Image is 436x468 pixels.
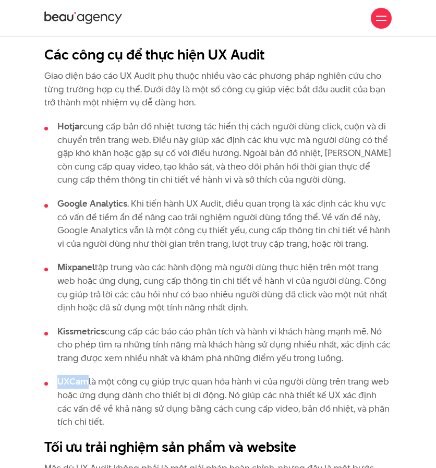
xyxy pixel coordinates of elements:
[44,120,392,187] li: cung cấp bản đồ nhiệt tương tác hiển thị cách người dùng click, cuộn và di chuyển trên trang web....
[44,437,392,457] h2: Tối ưu trải nghiệm sản phẩm và website
[57,120,83,133] strong: Hotjar
[44,261,392,314] li: tập trung vào các hành động mà người dùng thực hiện trên một trang web hoặc ứng dụng, cung cấp th...
[44,375,392,428] li: là một công cụ giúp trực quan hóa hành vi của người dùng trên trang web hoặc ứng dụng dành cho th...
[44,45,392,65] h2: Các công cụ để thực hiện UX Audit
[57,325,105,338] strong: Kissmetrics
[44,325,392,365] li: cung cấp các báo cáo phân tích và hành vi khách hàng mạnh mẽ. Nó cho phép tìm ra những tính năng ...
[57,197,127,210] strong: Google Analytics
[57,375,89,388] strong: UXCam
[57,261,95,273] strong: Mixpanel
[44,69,392,110] p: Giao diện báo cáo UX Audit phụ thuộc nhiều vào các phương pháp nghiên cứu cho từng trường hợp cụ ...
[44,197,392,250] li: . Khi tiến hành UX Audit, điều quan trọng là xác định các khu vực có vấn đề tiềm ẩn để nâng cao t...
